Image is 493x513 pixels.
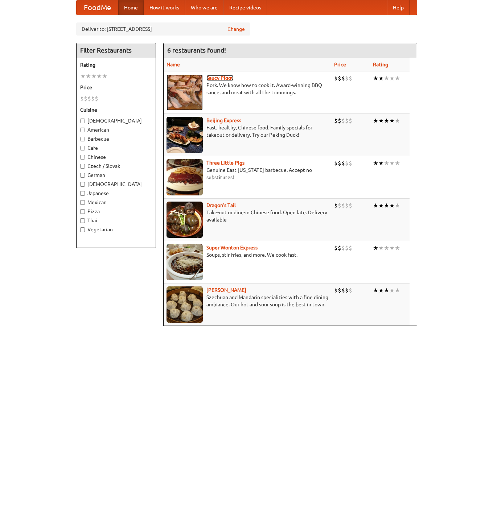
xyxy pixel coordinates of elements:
label: German [80,171,152,179]
li: ★ [378,244,384,252]
p: Pork. We know how to cook it. Award-winning BBQ sauce, and meat with all the trimmings. [167,82,329,96]
li: $ [345,286,349,294]
input: Japanese [80,191,85,196]
li: ★ [389,244,395,252]
li: ★ [395,159,400,167]
li: $ [338,286,341,294]
a: Recipe videos [223,0,267,15]
a: Super Wonton Express [206,245,258,251]
li: ★ [384,286,389,294]
li: ★ [389,74,395,82]
li: $ [91,95,95,103]
li: $ [338,74,341,82]
li: ★ [384,117,389,125]
label: [DEMOGRAPHIC_DATA] [80,181,152,188]
p: Take-out or dine-in Chinese food. Open late. Delivery available [167,209,329,223]
li: $ [345,117,349,125]
div: Deliver to: [STREET_ADDRESS] [76,22,250,36]
label: Czech / Slovak [80,162,152,170]
li: ★ [378,159,384,167]
input: Vegetarian [80,227,85,232]
label: American [80,126,152,133]
li: $ [338,159,341,167]
input: Mexican [80,200,85,205]
li: ★ [395,244,400,252]
input: Thai [80,218,85,223]
h5: Price [80,84,152,91]
input: Czech / Slovak [80,164,85,169]
p: Genuine East [US_STATE] barbecue. Accept no substitutes! [167,166,329,181]
li: ★ [373,202,378,210]
li: $ [345,244,349,252]
li: ★ [378,202,384,210]
li: $ [84,95,87,103]
label: Cafe [80,144,152,152]
li: $ [341,202,345,210]
li: $ [349,117,352,125]
li: $ [334,74,338,82]
a: Saucy Piggy [206,75,234,81]
input: Pizza [80,209,85,214]
li: $ [334,202,338,210]
li: ★ [384,244,389,252]
input: Chinese [80,155,85,160]
li: ★ [389,117,395,125]
label: Chinese [80,153,152,161]
ng-pluralize: 6 restaurants found! [167,47,226,54]
li: ★ [102,72,107,80]
b: Beijing Express [206,117,241,123]
label: Thai [80,217,152,224]
li: $ [349,159,352,167]
p: Soups, stir-fries, and more. We cook fast. [167,251,329,258]
input: American [80,128,85,132]
li: $ [338,244,341,252]
li: ★ [389,159,395,167]
li: ★ [378,117,384,125]
li: $ [345,202,349,210]
li: $ [341,74,345,82]
a: Price [334,62,346,67]
img: superwonton.jpg [167,244,203,280]
li: $ [341,286,345,294]
li: $ [334,286,338,294]
li: ★ [378,286,384,294]
img: dragon.jpg [167,202,203,238]
li: ★ [389,286,395,294]
a: Three Little Pigs [206,160,245,166]
h5: Cuisine [80,106,152,113]
li: ★ [395,117,400,125]
li: ★ [373,74,378,82]
li: ★ [384,74,389,82]
label: [DEMOGRAPHIC_DATA] [80,117,152,124]
label: Mexican [80,199,152,206]
li: ★ [91,72,96,80]
a: Rating [373,62,388,67]
a: [PERSON_NAME] [206,287,246,293]
li: $ [80,95,84,103]
img: beijing.jpg [167,117,203,153]
a: Dragon's Tail [206,202,236,208]
li: ★ [86,72,91,80]
label: Barbecue [80,135,152,142]
img: littlepigs.jpg [167,159,203,195]
img: shandong.jpg [167,286,203,323]
li: $ [334,244,338,252]
li: $ [349,74,352,82]
li: $ [345,74,349,82]
li: $ [341,117,345,125]
li: ★ [389,202,395,210]
li: ★ [395,74,400,82]
li: $ [349,244,352,252]
li: ★ [373,286,378,294]
input: Cafe [80,146,85,150]
input: [DEMOGRAPHIC_DATA] [80,182,85,187]
li: $ [338,117,341,125]
li: $ [87,95,91,103]
label: Vegetarian [80,226,152,233]
a: Help [387,0,410,15]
